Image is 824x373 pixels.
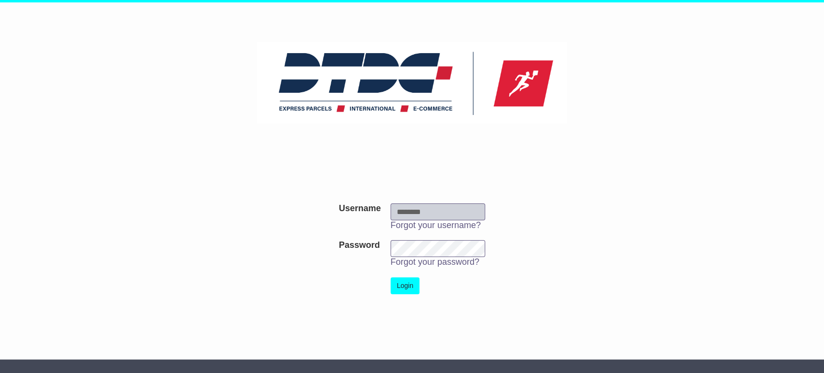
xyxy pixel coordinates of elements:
a: Forgot your password? [391,257,479,267]
img: DTDC Australia [257,42,568,124]
a: Forgot your username? [391,220,481,230]
button: Login [391,277,419,294]
label: Password [339,240,380,251]
label: Username [339,203,381,214]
